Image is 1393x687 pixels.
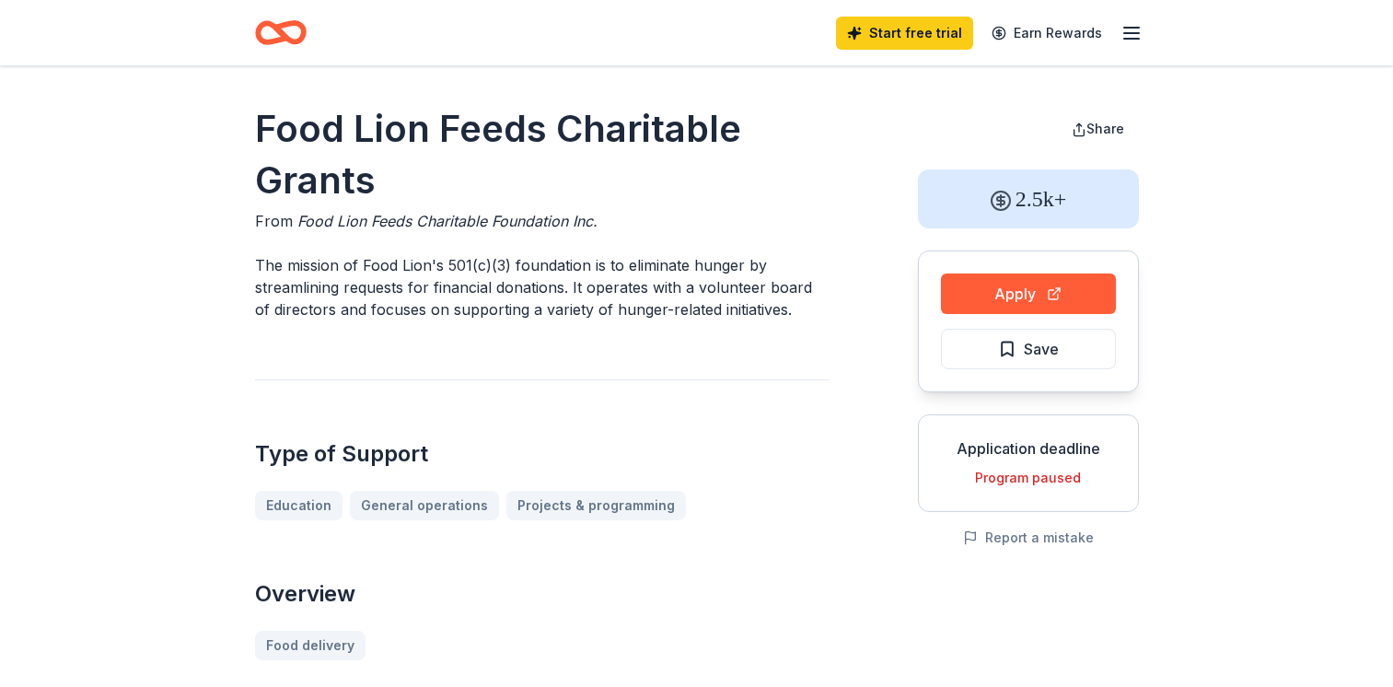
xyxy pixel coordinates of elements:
a: Home [255,11,307,54]
h2: Type of Support [255,439,830,469]
button: Save [941,329,1116,369]
span: Save [1024,337,1059,361]
a: Start free trial [836,17,973,50]
button: Share [1057,111,1139,147]
h2: Overview [255,579,830,609]
button: Report a mistake [963,527,1094,549]
button: Apply [941,274,1116,314]
span: Share [1086,121,1124,136]
a: Earn Rewards [981,17,1113,50]
div: Program paused [934,467,1123,489]
div: Application deadline [934,437,1123,460]
div: From [255,210,830,232]
p: The mission of Food Lion's 501(c)(3) foundation is to eliminate hunger by streamlining requests f... [255,254,830,320]
div: 2.5k+ [918,169,1139,228]
span: Food Lion Feeds Charitable Foundation Inc. [297,212,598,230]
h1: Food Lion Feeds Charitable Grants [255,103,830,206]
